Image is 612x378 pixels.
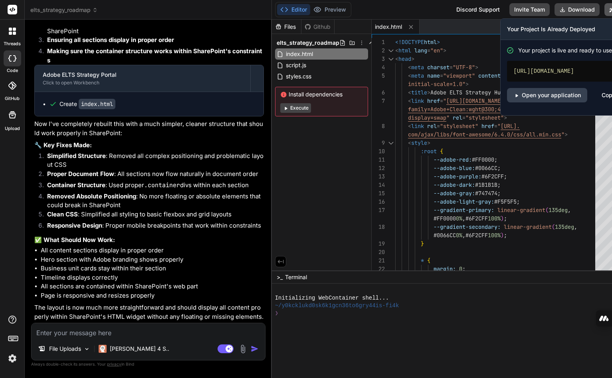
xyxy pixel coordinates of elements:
[430,47,443,54] span: "en"
[427,47,430,54] span: =
[408,122,411,130] span: <
[41,255,264,264] li: Hero section with Adobe branding shows properly
[411,55,414,62] span: >
[488,215,501,222] span: 100%
[555,223,574,230] span: 135deg
[462,114,465,121] span: =
[456,215,462,222] span: 0%
[275,310,279,317] span: ❯
[41,246,264,255] li: All content sections display in proper order
[398,55,411,62] span: head
[47,170,114,178] strong: Proper Document Flow
[434,223,501,230] span: --gradient-secondary:
[552,223,555,230] span: (
[47,47,262,64] strong: Making sure the container structure works within SharePoint's constraints
[372,256,385,265] div: 21
[408,97,411,104] span: <
[501,232,504,239] span: )
[275,294,389,302] span: Initializing WebContainer shell...
[372,189,385,198] div: 15
[110,345,169,353] p: [PERSON_NAME] 4 S..
[411,89,427,96] span: title
[34,120,264,138] p: Now I've completely rebuilt this with a much simpler, cleaner structure that should work properly...
[47,152,106,160] strong: Simplified Structure
[427,97,440,104] span: href
[427,122,437,130] span: rel
[497,206,545,214] span: linear-gradient
[395,47,398,54] span: <
[386,55,396,63] div: Click to collapse the range.
[372,248,385,256] div: 20
[421,240,424,247] span: }
[372,240,385,248] div: 19
[504,223,552,230] span: linear-gradient
[285,49,314,59] span: index.html
[504,173,507,180] span: ;
[494,122,497,130] span: =
[238,344,248,354] img: attachment
[411,72,424,79] span: meta
[408,139,411,146] span: <
[372,156,385,164] div: 11
[434,190,475,197] span: --adobe-gray:
[107,362,121,366] span: privacy
[41,192,264,210] li: : No more floating or absolute elements that could break in SharePoint
[372,223,385,231] div: 18
[427,72,440,79] span: name
[99,345,107,353] img: Claude 4 Sonnet
[509,3,550,16] button: Invite Team
[430,89,549,96] span: Adobe ELTS Strategy Hub [DATE]-[DATE]
[427,139,430,146] span: >
[372,265,385,273] div: 22
[440,122,478,130] span: "stylesheet"
[434,198,494,205] span: --adobe-light-gray:
[494,156,497,163] span: ;
[285,60,307,70] span: script.js
[497,190,501,197] span: ;
[446,114,450,121] span: "
[277,39,339,47] span: elts_strategy_roadmap
[453,114,462,121] span: rel
[372,206,385,214] div: 17
[501,215,504,222] span: )
[434,156,472,163] span: --adobe-red:
[465,232,488,239] span: #6F2CFF
[5,125,20,132] label: Upload
[41,152,264,170] li: : Removed all complex positioning and problematic layout CSS
[272,23,301,31] div: Files
[411,64,424,71] span: meta
[434,164,475,172] span: --adobe-blue:
[478,72,501,79] span: content
[41,181,264,192] li: : Used proper divs within each section
[372,55,385,63] div: 3
[411,122,424,130] span: link
[555,3,600,16] button: Download
[395,38,424,46] span: <!DOCTYPE
[427,257,430,264] span: {
[472,156,494,163] span: #FF0000
[375,23,402,31] span: index.html
[41,282,264,291] li: All sections are contained within SharePoint's web part
[465,215,488,222] span: #6F2CFF
[408,114,446,121] span: display=swap
[434,232,456,239] span: #0066CC
[280,90,363,98] span: Install dependencies
[421,148,437,155] span: :root
[277,4,310,15] button: Editor
[285,72,312,81] span: styles.css
[507,88,587,102] a: Open your application
[462,265,465,272] span: ;
[424,38,437,46] span: html
[408,80,465,88] span: initial-scale=1.0"
[475,190,497,197] span: #747474
[450,64,453,71] span: =
[504,232,507,239] span: ;
[395,55,398,62] span: <
[59,100,115,108] div: Create
[443,72,475,79] span: "viewport"
[440,148,443,155] span: {
[49,345,81,353] p: File Uploads
[372,72,385,80] div: 5
[481,173,504,180] span: #6F2CFF
[497,164,501,172] span: ;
